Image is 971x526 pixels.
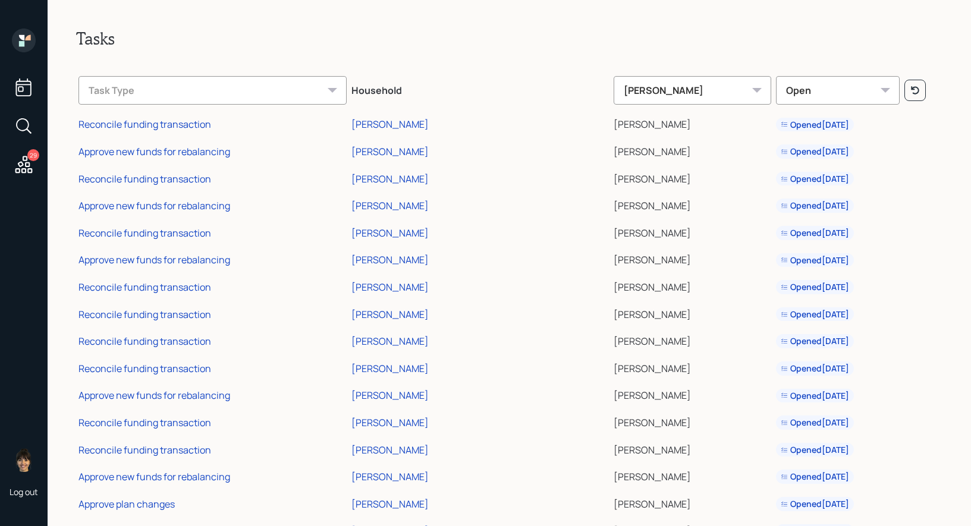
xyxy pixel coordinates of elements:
div: Opened [DATE] [781,335,849,347]
div: Opened [DATE] [781,146,849,158]
div: [PERSON_NAME] [351,335,429,348]
div: Opened [DATE] [781,254,849,266]
div: Approve plan changes [78,497,175,511]
td: [PERSON_NAME] [611,109,774,137]
div: Opened [DATE] [781,173,849,185]
div: Opened [DATE] [781,119,849,131]
div: Approve new funds for rebalancing [78,145,230,158]
div: [PERSON_NAME] [351,308,429,321]
div: [PERSON_NAME] [351,416,429,429]
div: [PERSON_NAME] [351,172,429,185]
div: [PERSON_NAME] [351,253,429,266]
td: [PERSON_NAME] [611,407,774,434]
div: [PERSON_NAME] [351,362,429,375]
div: Opened [DATE] [781,227,849,239]
div: Log out [10,486,38,497]
div: [PERSON_NAME] [351,145,429,158]
td: [PERSON_NAME] [611,326,774,353]
td: [PERSON_NAME] [611,353,774,380]
div: Reconcile funding transaction [78,226,211,240]
div: [PERSON_NAME] [351,118,429,131]
div: 29 [27,149,39,161]
div: Opened [DATE] [781,281,849,293]
div: Opened [DATE] [781,200,849,212]
div: Opened [DATE] [781,444,849,456]
img: treva-nostdahl-headshot.png [12,448,36,472]
div: Reconcile funding transaction [78,281,211,294]
td: [PERSON_NAME] [611,380,774,408]
td: [PERSON_NAME] [611,461,774,489]
div: Reconcile funding transaction [78,118,211,131]
td: [PERSON_NAME] [611,434,774,462]
td: [PERSON_NAME] [611,218,774,245]
div: Opened [DATE] [781,498,849,510]
td: [PERSON_NAME] [611,245,774,272]
th: Household [349,68,611,109]
div: [PERSON_NAME] [351,389,429,402]
div: [PERSON_NAME] [351,470,429,483]
div: Reconcile funding transaction [78,308,211,321]
td: [PERSON_NAME] [611,163,774,191]
div: [PERSON_NAME] [614,76,771,105]
div: Reconcile funding transaction [78,172,211,185]
div: Approve new funds for rebalancing [78,199,230,212]
div: [PERSON_NAME] [351,199,429,212]
div: [PERSON_NAME] [351,497,429,511]
div: Approve new funds for rebalancing [78,253,230,266]
h2: Tasks [76,29,942,49]
div: [PERSON_NAME] [351,443,429,456]
td: [PERSON_NAME] [611,489,774,516]
td: [PERSON_NAME] [611,272,774,299]
div: Reconcile funding transaction [78,335,211,348]
div: Task Type [78,76,347,105]
div: [PERSON_NAME] [351,226,429,240]
div: [PERSON_NAME] [351,281,429,294]
div: Reconcile funding transaction [78,416,211,429]
div: Opened [DATE] [781,308,849,320]
div: Reconcile funding transaction [78,362,211,375]
div: Opened [DATE] [781,390,849,402]
td: [PERSON_NAME] [611,299,774,326]
div: Approve new funds for rebalancing [78,389,230,402]
div: Opened [DATE] [781,363,849,374]
div: Opened [DATE] [781,471,849,483]
td: [PERSON_NAME] [611,136,774,163]
div: Approve new funds for rebalancing [78,470,230,483]
div: Opened [DATE] [781,417,849,429]
div: Open [776,76,900,105]
td: [PERSON_NAME] [611,190,774,218]
div: Reconcile funding transaction [78,443,211,456]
